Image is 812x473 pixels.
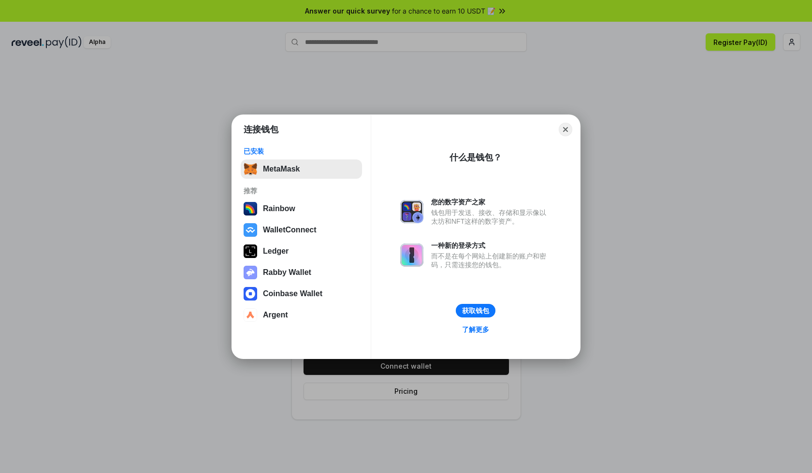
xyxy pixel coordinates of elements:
[241,284,362,303] button: Coinbase Wallet
[244,266,257,279] img: svg+xml,%3Csvg%20xmlns%3D%22http%3A%2F%2Fwww.w3.org%2F2000%2Fsvg%22%20fill%3D%22none%22%20viewBox...
[263,289,322,298] div: Coinbase Wallet
[431,198,551,206] div: 您的数字资产之家
[244,186,359,195] div: 推荐
[263,165,300,173] div: MetaMask
[244,287,257,301] img: svg+xml,%3Csvg%20width%3D%2228%22%20height%3D%2228%22%20viewBox%3D%220%200%2028%2028%22%20fill%3D...
[431,252,551,269] div: 而不是在每个网站上创建新的账户和密码，只需连接您的钱包。
[263,311,288,319] div: Argent
[244,162,257,176] img: svg+xml,%3Csvg%20fill%3D%22none%22%20height%3D%2233%22%20viewBox%3D%220%200%2035%2033%22%20width%...
[241,242,362,261] button: Ledger
[263,268,311,277] div: Rabby Wallet
[263,204,295,213] div: Rainbow
[456,323,495,336] a: 了解更多
[241,199,362,218] button: Rainbow
[456,304,495,317] button: 获取钱包
[263,226,317,234] div: WalletConnect
[241,305,362,325] button: Argent
[449,152,502,163] div: 什么是钱包？
[559,123,572,136] button: Close
[400,244,423,267] img: svg+xml,%3Csvg%20xmlns%3D%22http%3A%2F%2Fwww.w3.org%2F2000%2Fsvg%22%20fill%3D%22none%22%20viewBox...
[400,200,423,223] img: svg+xml,%3Csvg%20xmlns%3D%22http%3A%2F%2Fwww.w3.org%2F2000%2Fsvg%22%20fill%3D%22none%22%20viewBox...
[244,223,257,237] img: svg+xml,%3Csvg%20width%3D%2228%22%20height%3D%2228%22%20viewBox%3D%220%200%2028%2028%22%20fill%3D...
[263,247,289,256] div: Ledger
[244,244,257,258] img: svg+xml,%3Csvg%20xmlns%3D%22http%3A%2F%2Fwww.w3.org%2F2000%2Fsvg%22%20width%3D%2228%22%20height%3...
[431,241,551,250] div: 一种新的登录方式
[244,308,257,322] img: svg+xml,%3Csvg%20width%3D%2228%22%20height%3D%2228%22%20viewBox%3D%220%200%2028%2028%22%20fill%3D...
[431,208,551,226] div: 钱包用于发送、接收、存储和显示像以太坊和NFT这样的数字资产。
[241,263,362,282] button: Rabby Wallet
[241,159,362,179] button: MetaMask
[462,306,489,315] div: 获取钱包
[241,220,362,240] button: WalletConnect
[244,147,359,156] div: 已安装
[244,202,257,215] img: svg+xml,%3Csvg%20width%3D%22120%22%20height%3D%22120%22%20viewBox%3D%220%200%20120%20120%22%20fil...
[462,325,489,334] div: 了解更多
[244,124,278,135] h1: 连接钱包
